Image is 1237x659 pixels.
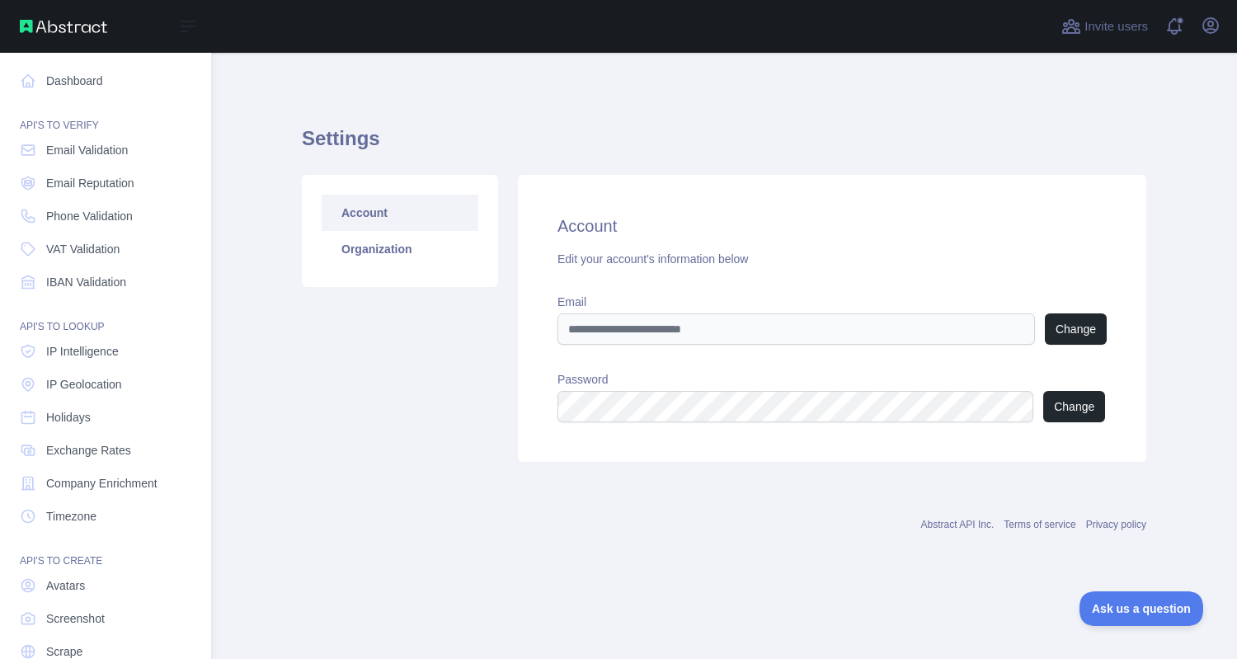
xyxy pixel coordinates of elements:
[921,519,995,530] a: Abstract API Inc.
[13,99,198,132] div: API'S TO VERIFY
[46,475,158,492] span: Company Enrichment
[557,371,1107,388] label: Password
[13,604,198,633] a: Screenshot
[1079,591,1204,626] iframe: Toggle Customer Support
[46,610,105,627] span: Screenshot
[322,231,478,267] a: Organization
[46,376,122,393] span: IP Geolocation
[13,571,198,600] a: Avatars
[557,251,1107,267] div: Edit your account's information below
[46,208,133,224] span: Phone Validation
[322,195,478,231] a: Account
[46,241,120,257] span: VAT Validation
[13,501,198,531] a: Timezone
[13,135,198,165] a: Email Validation
[13,234,198,264] a: VAT Validation
[13,267,198,297] a: IBAN Validation
[46,274,126,290] span: IBAN Validation
[46,409,91,426] span: Holidays
[13,402,198,432] a: Holidays
[1043,391,1105,422] button: Change
[46,142,128,158] span: Email Validation
[1086,519,1146,530] a: Privacy policy
[46,343,119,360] span: IP Intelligence
[46,508,96,525] span: Timezone
[46,442,131,459] span: Exchange Rates
[1084,17,1148,36] span: Invite users
[20,20,107,33] img: Abstract API
[46,577,85,594] span: Avatars
[302,125,1146,165] h1: Settings
[13,534,198,567] div: API'S TO CREATE
[13,468,198,498] a: Company Enrichment
[1045,313,1107,345] button: Change
[13,370,198,399] a: IP Geolocation
[13,435,198,465] a: Exchange Rates
[13,300,198,333] div: API'S TO LOOKUP
[13,168,198,198] a: Email Reputation
[1058,13,1151,40] button: Invite users
[13,66,198,96] a: Dashboard
[557,294,1107,310] label: Email
[1004,519,1075,530] a: Terms of service
[46,175,134,191] span: Email Reputation
[557,214,1107,238] h2: Account
[13,337,198,366] a: IP Intelligence
[13,201,198,231] a: Phone Validation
